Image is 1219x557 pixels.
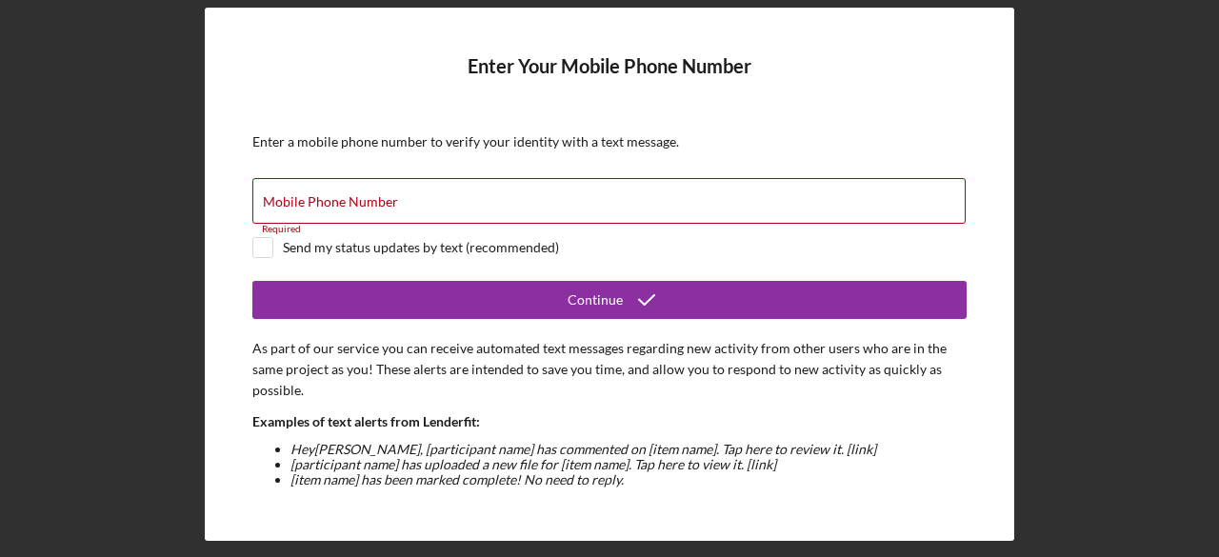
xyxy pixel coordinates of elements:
[252,411,967,432] p: Examples of text alerts from Lenderfit:
[283,240,559,255] div: Send my status updates by text (recommended)
[252,224,967,235] div: Required
[252,281,967,319] button: Continue
[252,134,967,149] div: Enter a mobile phone number to verify your identity with a text message.
[290,442,967,457] li: Hey [PERSON_NAME] , [participant name] has commented on [item name]. Tap here to review it. [link]
[252,338,967,402] p: As part of our service you can receive automated text messages regarding new activity from other ...
[568,281,623,319] div: Continue
[252,55,967,106] h4: Enter Your Mobile Phone Number
[290,457,967,472] li: [participant name] has uploaded a new file for [item name]. Tap here to view it. [link]
[263,194,398,209] label: Mobile Phone Number
[290,472,967,487] li: [item name] has been marked complete! No need to reply.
